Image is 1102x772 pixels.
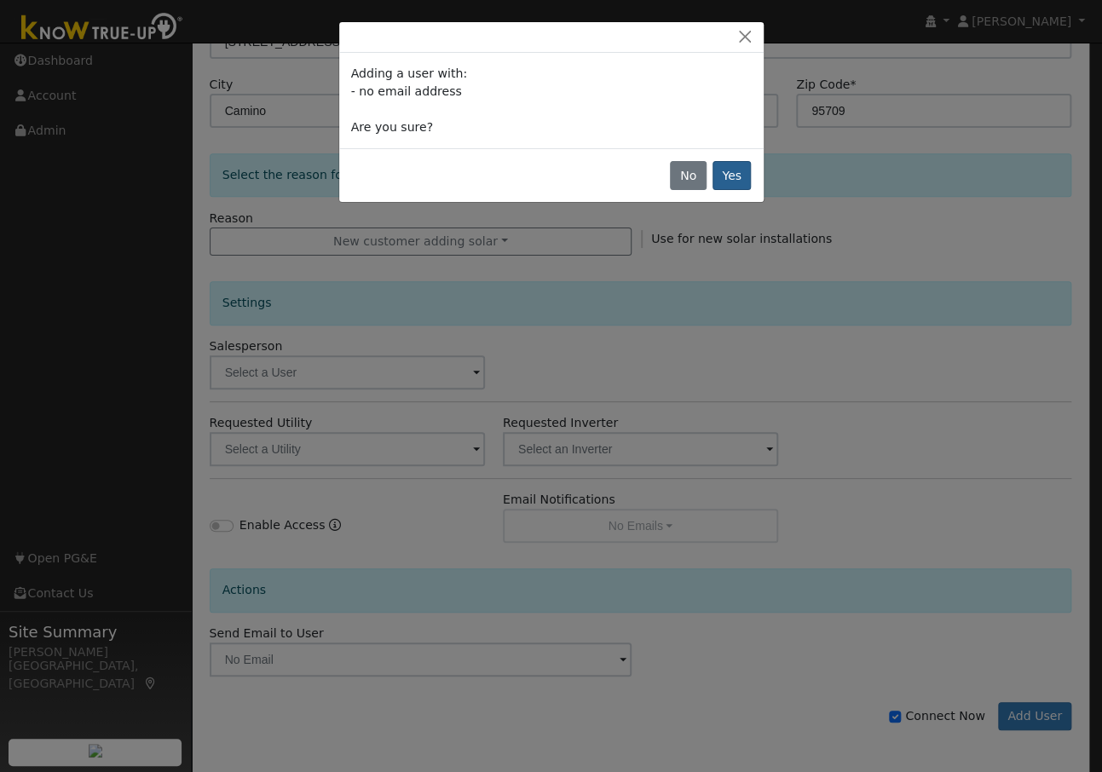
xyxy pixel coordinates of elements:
button: Close [733,28,757,46]
span: Adding a user with: [351,66,467,80]
button: Yes [713,161,752,190]
span: Are you sure? [351,120,433,134]
span: - no email address [351,84,462,98]
button: No [670,161,706,190]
